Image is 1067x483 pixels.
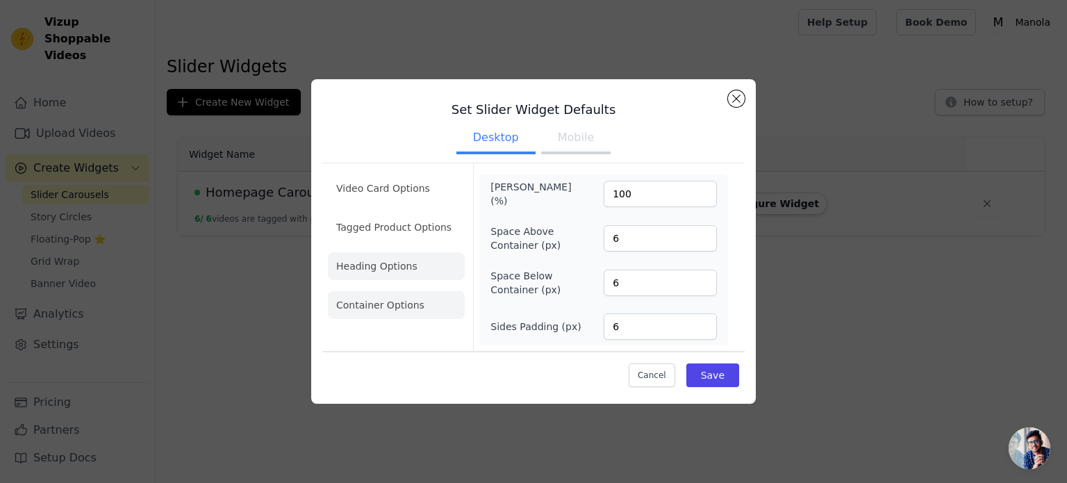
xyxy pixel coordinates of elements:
[456,124,536,154] button: Desktop
[490,180,566,208] label: [PERSON_NAME] (%)
[490,269,566,297] label: Space Below Container (px)
[686,363,739,387] button: Save
[629,363,675,387] button: Cancel
[328,291,465,319] li: Container Options
[1009,427,1050,469] div: Open chat
[490,224,566,252] label: Space Above Container (px)
[490,320,581,334] label: Sides Padding (px)
[322,101,745,118] h3: Set Slider Widget Defaults
[541,124,611,154] button: Mobile
[328,174,465,202] li: Video Card Options
[328,213,465,241] li: Tagged Product Options
[328,252,465,280] li: Heading Options
[728,90,745,107] button: Close modal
